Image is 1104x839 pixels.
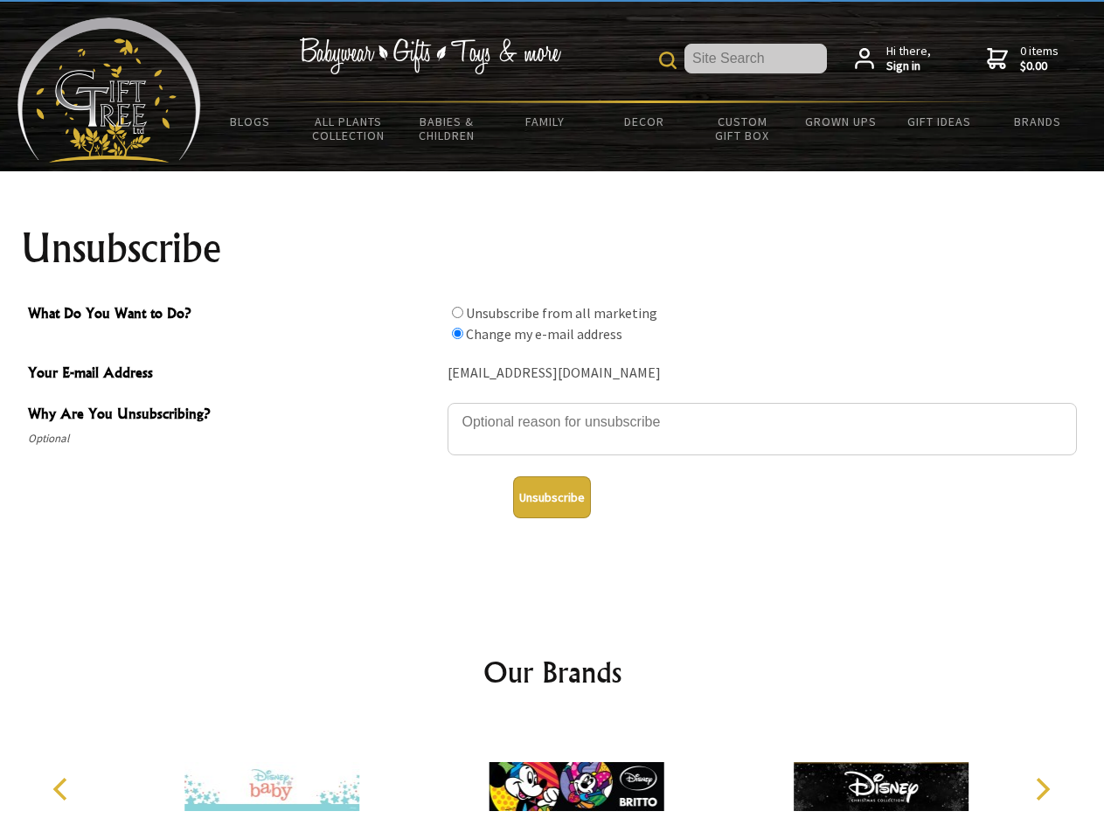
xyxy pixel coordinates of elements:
[594,103,693,140] a: Decor
[28,403,439,428] span: Why Are You Unsubscribing?
[44,770,82,808] button: Previous
[791,103,890,140] a: Grown Ups
[28,428,439,449] span: Optional
[448,360,1077,387] div: [EMAIL_ADDRESS][DOMAIN_NAME]
[466,325,622,343] label: Change my e-mail address
[1020,43,1059,74] span: 0 items
[466,304,657,322] label: Unsubscribe from all marketing
[987,44,1059,74] a: 0 items$0.00
[448,403,1077,455] textarea: Why Are You Unsubscribing?
[452,328,463,339] input: What Do You Want to Do?
[35,651,1070,693] h2: Our Brands
[513,476,591,518] button: Unsubscribe
[855,44,931,74] a: Hi there,Sign in
[201,103,300,140] a: BLOGS
[299,38,561,74] img: Babywear - Gifts - Toys & more
[496,103,595,140] a: Family
[398,103,496,154] a: Babies & Children
[17,17,201,163] img: Babyware - Gifts - Toys and more...
[684,44,827,73] input: Site Search
[1020,59,1059,74] strong: $0.00
[989,103,1087,140] a: Brands
[28,362,439,387] span: Your E-mail Address
[21,227,1084,269] h1: Unsubscribe
[300,103,399,154] a: All Plants Collection
[693,103,792,154] a: Custom Gift Box
[1023,770,1061,808] button: Next
[886,59,931,74] strong: Sign in
[28,302,439,328] span: What Do You Want to Do?
[890,103,989,140] a: Gift Ideas
[886,44,931,74] span: Hi there,
[659,52,677,69] img: product search
[452,307,463,318] input: What Do You Want to Do?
